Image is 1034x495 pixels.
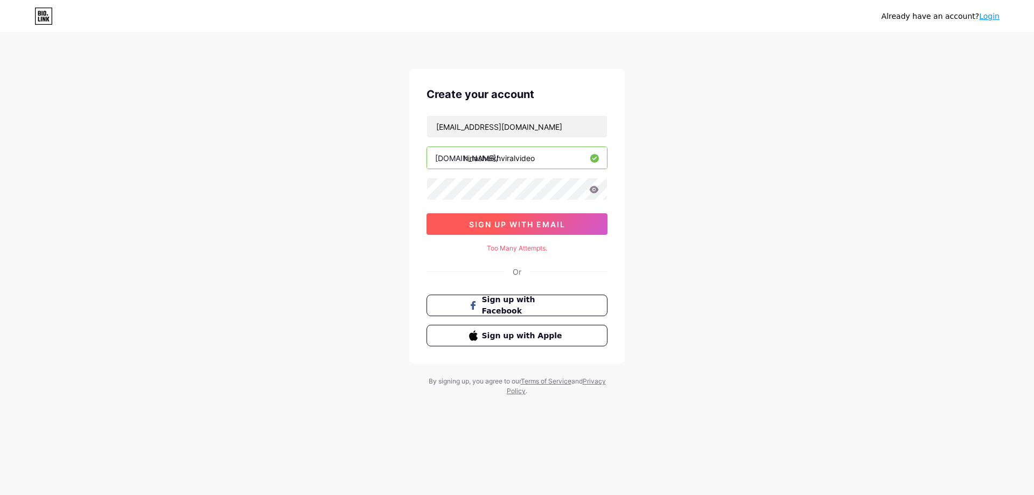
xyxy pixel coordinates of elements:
[427,325,607,346] button: Sign up with Apple
[513,266,521,277] div: Or
[427,86,607,102] div: Create your account
[882,11,1000,22] div: Already have an account?
[425,377,609,396] div: By signing up, you agree to our and .
[427,147,607,169] input: username
[521,377,571,385] a: Terms of Service
[979,12,1000,20] a: Login
[427,213,607,235] button: sign up with email
[427,295,607,316] button: Sign up with Facebook
[427,116,607,137] input: Email
[469,220,565,229] span: sign up with email
[435,152,499,164] div: [DOMAIN_NAME]/
[427,243,607,253] div: Too Many Attempts.
[482,294,565,317] span: Sign up with Facebook
[482,330,565,341] span: Sign up with Apple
